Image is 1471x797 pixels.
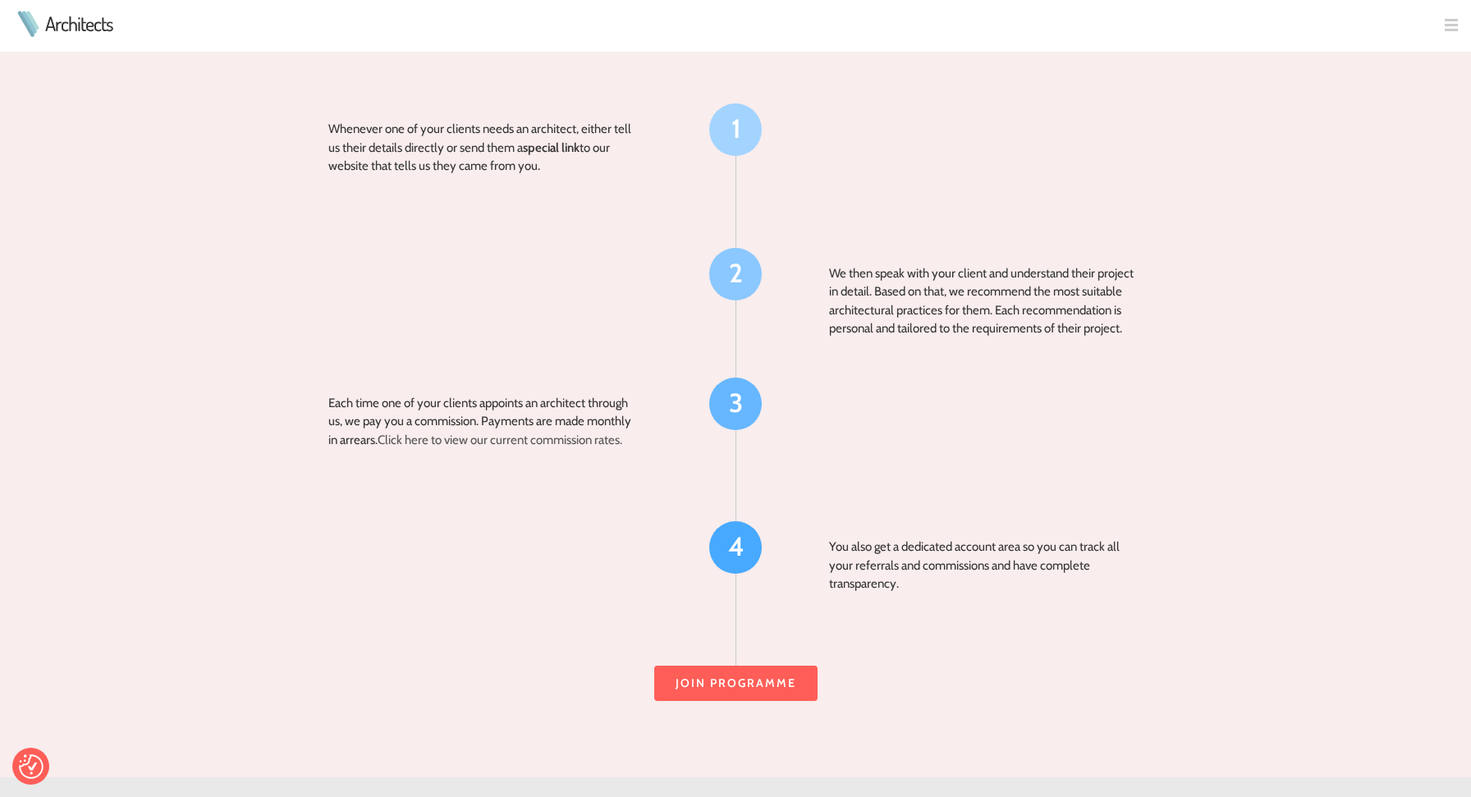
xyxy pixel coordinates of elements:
button: Consent Preferences [19,754,44,779]
div: 4 [709,521,762,574]
div: We then speak with your client and understand their project in detail. Based on that, we recommen... [829,248,1143,364]
div: Each time one of your clients appoints an architect through us, we pay you a commission. Payments... [328,378,642,509]
a: Join programme [654,666,818,701]
div: 3 [709,378,762,430]
div: 1 [709,103,762,156]
div: You also get a dedicated account area so you can track all your referrals and commissions and hav... [829,521,1143,607]
a: Click here to view our current commission rates. [378,433,622,447]
div: Whenever one of your clients needs an architect, either tell us their details directly or send th... [328,103,642,235]
img: Architects [13,11,43,37]
div: 2 [709,248,762,300]
img: Revisit consent button [19,754,44,779]
a: Architects [45,14,112,34]
strong: special link [523,140,580,155]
